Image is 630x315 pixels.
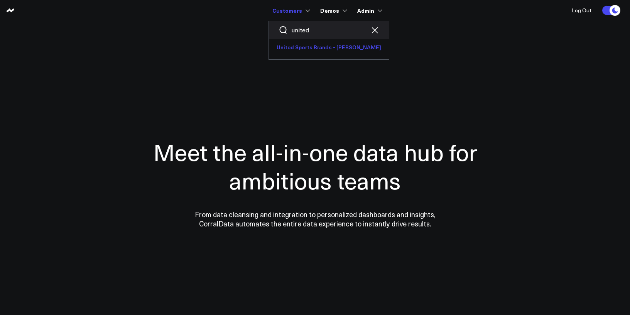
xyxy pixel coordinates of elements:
a: Demos [320,3,346,17]
input: Search customers input [292,26,366,34]
a: United Sports Brands - [PERSON_NAME] [269,39,389,55]
button: Search customers button [279,25,288,35]
h1: Meet the all-in-one data hub for ambitious teams [126,137,504,194]
p: From data cleansing and integration to personalized dashboards and insights, CorralData automates... [178,210,452,228]
button: Clear search [370,25,379,35]
a: Customers [272,3,309,17]
a: Admin [357,3,381,17]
